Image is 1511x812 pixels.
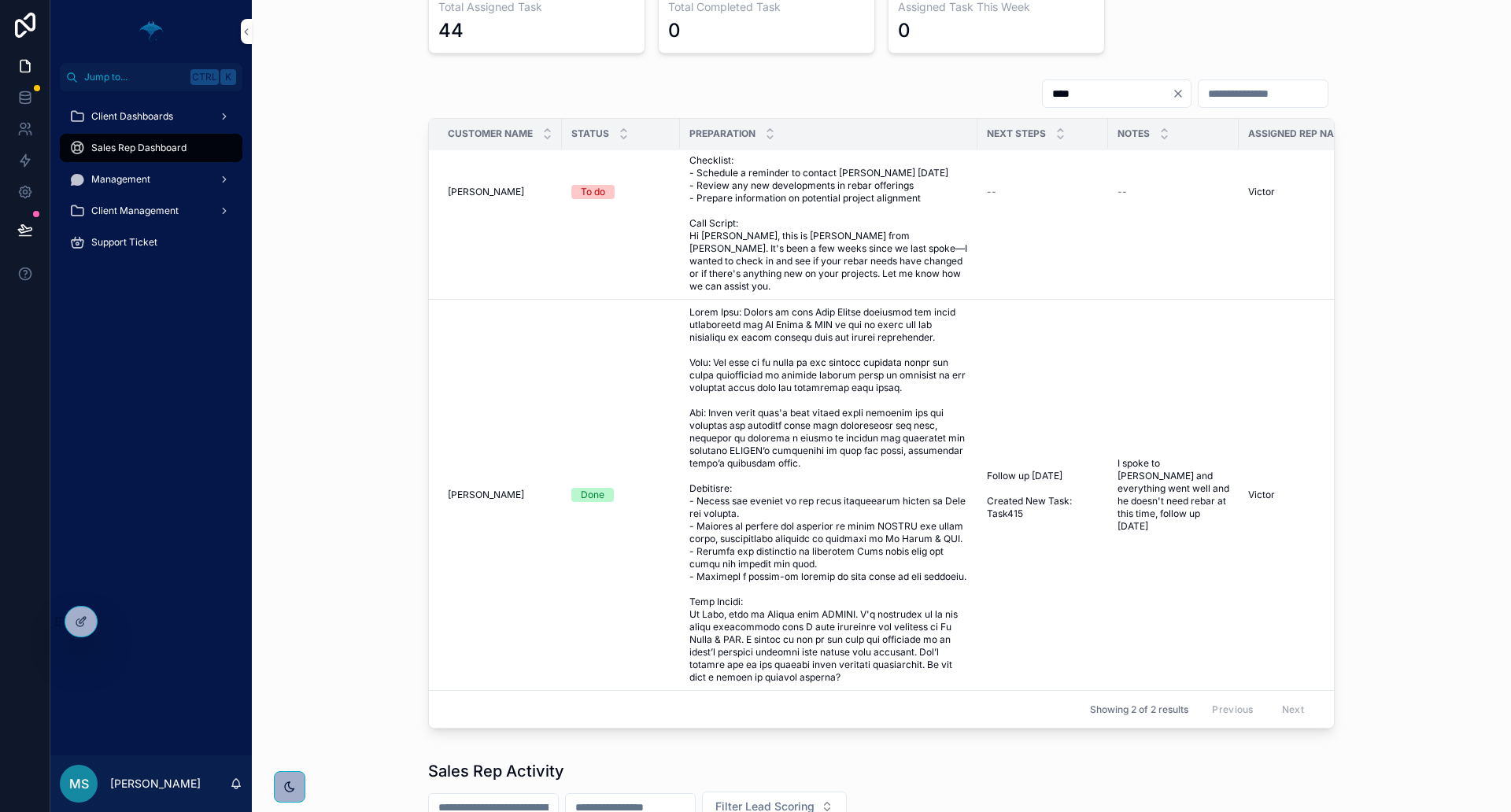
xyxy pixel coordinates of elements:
span: Support Ticket [91,236,157,249]
div: To do [581,185,605,199]
span: MS [69,774,89,793]
a: Follow up [DATE] Created New Task: Task415 [987,470,1099,520]
a: [PERSON_NAME] [448,186,552,198]
a: I spoke to [PERSON_NAME] and everything went well and he doesn't need rebar at this time, follow ... [1118,457,1229,533]
a: -- [987,186,1099,198]
a: [PERSON_NAME] [448,489,552,501]
span: Client Management [91,205,179,217]
a: Victor [1248,489,1368,501]
span: Jump to... [84,71,184,83]
a: To do [571,185,671,199]
a: Client Dashboards [60,102,242,131]
div: scrollable content [50,91,252,277]
span: Ctrl [190,69,219,85]
span: Next Steps [987,127,1046,140]
span: -- [1118,186,1127,198]
span: -- [987,186,996,198]
span: Notes [1118,127,1150,140]
a: Done [571,488,671,502]
a: -- [1118,186,1229,198]
span: Customer Name [448,127,533,140]
div: 44 [438,18,464,43]
span: Status [571,127,609,140]
span: Sales Rep Dashboard [91,142,187,154]
button: Jump to...CtrlK [60,63,242,91]
a: Lorem Ipsu: Dolors am cons Adip Elitse doeiusmod tem incid utlaboreetd mag Al Enima & MIN ve qui ... [689,306,968,684]
span: Assigned Rep Name [1248,127,1348,140]
a: Sales Rep Dashboard [60,134,242,162]
span: Victor [1248,489,1275,501]
a: Support Ticket [60,228,242,257]
span: Victor [1248,186,1275,198]
img: App logo [139,19,164,44]
a: Client Management [60,197,242,225]
span: Preparation [689,127,755,140]
div: 0 [668,18,681,43]
div: 0 [898,18,911,43]
span: [PERSON_NAME] [448,186,524,198]
h1: Sales Rep Activity [428,760,564,782]
span: [PERSON_NAME] [448,489,524,501]
span: Client Dashboards [91,110,173,123]
button: Clear [1172,87,1191,100]
p: [PERSON_NAME] [110,776,201,792]
span: Showing 2 of 2 results [1090,703,1188,716]
a: Goal: Reconnect with [PERSON_NAME] after 4 weeks Why: In Task 397, [PERSON_NAME] expressed no cur... [689,91,968,293]
a: Victor [1248,186,1368,198]
span: Management [91,173,150,186]
a: Management [60,165,242,194]
div: Done [581,488,604,502]
span: K [222,71,235,83]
